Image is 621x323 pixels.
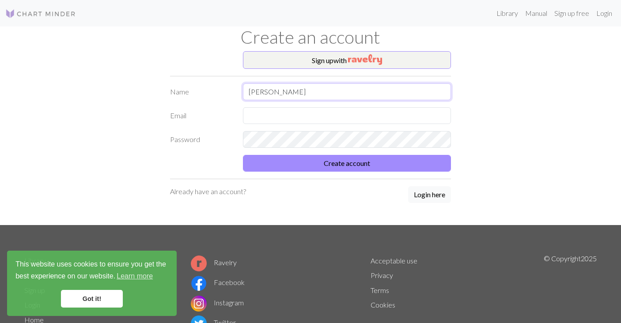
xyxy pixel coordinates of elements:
label: Email [165,107,238,124]
label: Password [165,131,238,148]
img: Facebook logo [191,275,207,291]
a: Sign up free [551,4,593,22]
img: Ravelry logo [191,255,207,271]
label: Name [165,83,238,100]
img: Logo [5,8,76,19]
h1: Create an account [19,26,602,48]
a: dismiss cookie message [61,290,123,308]
a: learn more about cookies [115,270,154,283]
a: Privacy [371,271,393,279]
a: Cookies [371,300,395,309]
a: Terms [371,286,389,294]
p: Already have an account? [170,186,246,197]
img: Ravelry [348,54,382,65]
a: Library [493,4,522,22]
a: Login here [408,186,451,204]
a: Instagram [191,298,244,307]
a: Manual [522,4,551,22]
a: Login [593,4,616,22]
img: Instagram logo [191,296,207,312]
a: Facebook [191,278,245,286]
button: Login here [408,186,451,203]
span: This website uses cookies to ensure you get the best experience on our website. [15,259,168,283]
button: Sign upwith [243,51,451,69]
button: Create account [243,155,451,172]
a: Ravelry [191,258,237,267]
a: Acceptable use [371,256,417,265]
div: cookieconsent [7,251,177,316]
